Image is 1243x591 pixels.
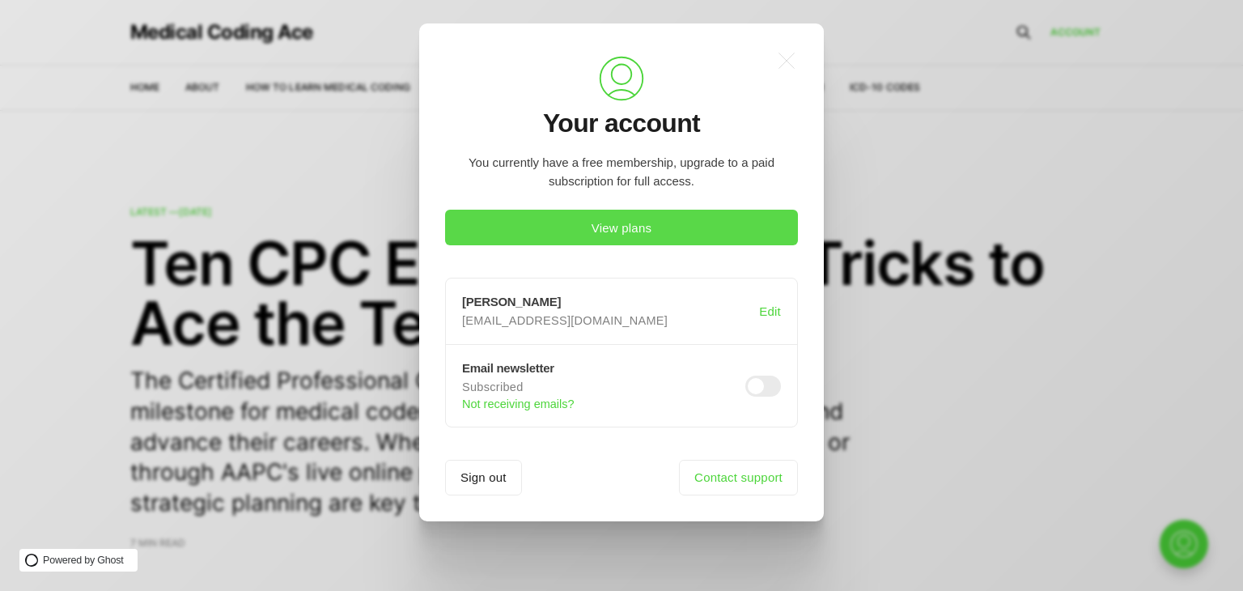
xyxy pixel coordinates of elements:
p: Subscribed [462,380,739,410]
h3: [PERSON_NAME] [462,295,759,308]
p: [EMAIL_ADDRESS][DOMAIN_NAME] [462,313,753,329]
h2: Your account [543,109,700,138]
button: logout [445,460,522,495]
p: You currently have a free membership, upgrade to a paid subscription for full access. [445,154,798,190]
a: Powered by Ghost [19,549,138,572]
button: Not receiving emails? [462,398,575,410]
h3: Email newsletter [462,361,745,375]
button: Edit [756,296,784,327]
button: View plans [445,210,798,245]
a: Contact support [679,460,798,495]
